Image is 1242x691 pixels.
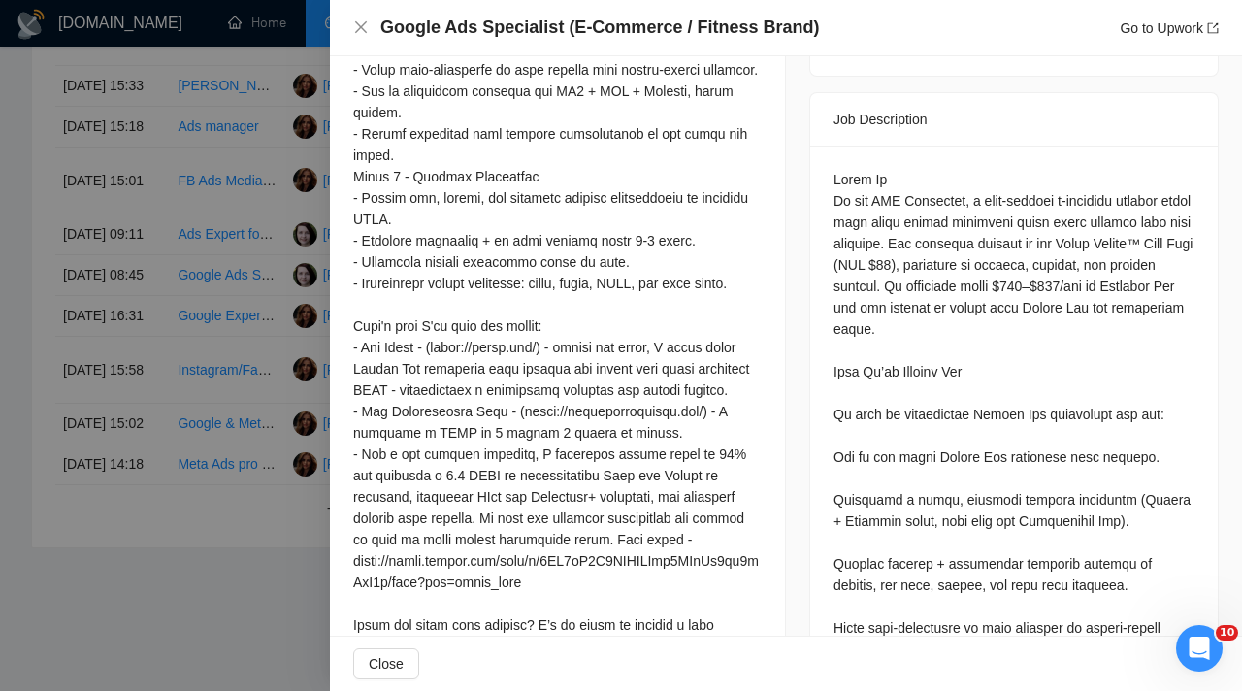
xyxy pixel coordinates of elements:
[1176,625,1223,672] iframe: Intercom live chat
[380,16,819,40] h4: Google Ads Specialist (E-Commerce / Fitness Brand)
[1207,22,1219,34] span: export
[353,648,419,679] button: Close
[353,19,369,36] button: Close
[369,653,404,675] span: Close
[1120,20,1219,36] a: Go to Upworkexport
[1216,625,1238,641] span: 10
[353,19,369,35] span: close
[833,93,1194,146] div: Job Description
